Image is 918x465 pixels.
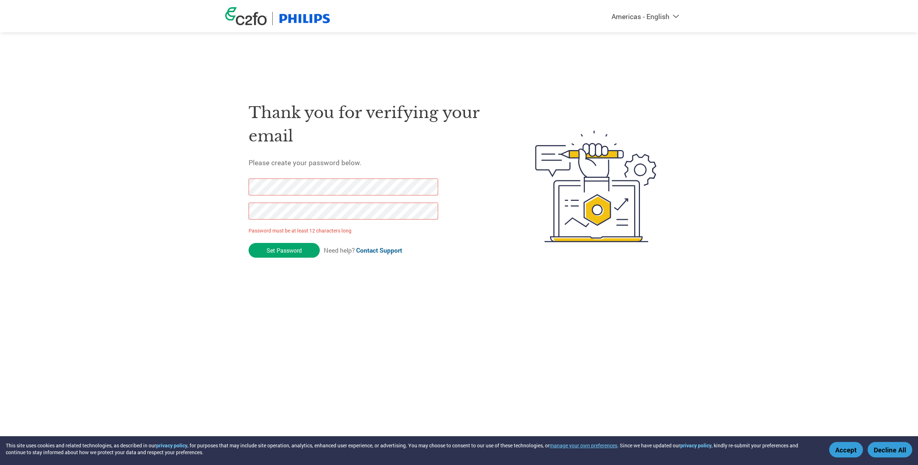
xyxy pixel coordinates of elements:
span: Need help? [324,246,402,254]
button: Accept [829,442,863,457]
img: create-password [522,91,670,282]
h1: Thank you for verifying your email [249,101,501,148]
a: privacy policy [680,442,712,449]
img: Philips [278,12,331,25]
input: Set Password [249,243,320,258]
button: Decline All [868,442,912,457]
img: c2fo logo [225,7,267,25]
a: privacy policy [156,442,187,449]
button: manage your own preferences [550,442,617,449]
p: Password must be at least 12 characters long [249,227,441,234]
div: This site uses cookies and related technologies, as described in our , for purposes that may incl... [6,442,819,456]
a: Contact Support [356,246,402,254]
h5: Please create your password below. [249,158,501,167]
